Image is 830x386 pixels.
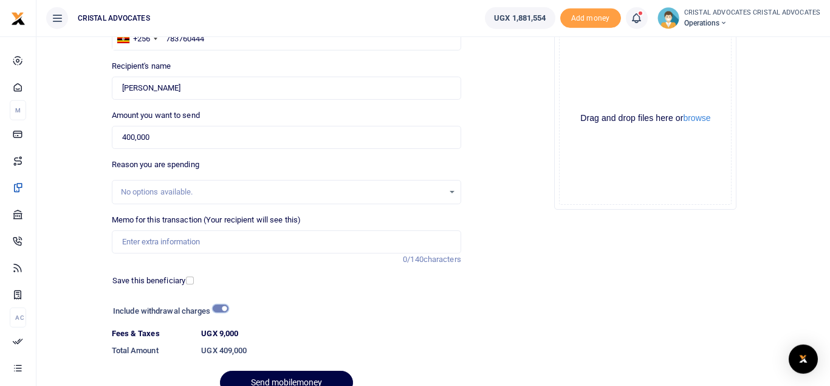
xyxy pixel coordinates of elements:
a: profile-user CRISTAL ADVOCATES CRISTAL ADVOCATES Operations [657,7,821,29]
span: CRISTAL ADVOCATES [73,13,155,24]
input: Loading name... [112,77,461,100]
label: Save this beneficiary [112,275,185,287]
h6: UGX 409,000 [201,346,461,356]
div: Drag and drop files here or [560,112,731,124]
span: Operations [684,18,821,29]
h6: Total Amount [112,346,192,356]
li: Wallet ballance [480,7,560,29]
a: Add money [560,13,621,22]
span: 0/140 [403,255,424,264]
label: Reason you are spending [112,159,199,171]
div: Uganda: +256 [112,28,161,50]
button: browse [683,114,710,122]
li: M [10,100,26,120]
input: Enter phone number [112,27,461,50]
li: Ac [10,308,26,328]
div: File Uploader [554,27,736,210]
div: +256 [133,33,150,45]
label: Amount you want to send [112,109,200,122]
label: Recipient's name [112,60,171,72]
li: Toup your wallet [560,9,621,29]
label: UGX 9,000 [201,328,238,340]
span: UGX 1,881,554 [494,12,546,24]
input: UGX [112,126,461,149]
img: profile-user [657,7,679,29]
img: logo-small [11,12,26,26]
dt: Fees & Taxes [107,328,197,340]
small: CRISTAL ADVOCATES CRISTAL ADVOCATES [684,8,821,18]
input: Enter extra information [112,230,461,253]
span: characters [424,255,461,264]
div: No options available. [121,186,444,198]
a: UGX 1,881,554 [485,7,555,29]
label: Memo for this transaction (Your recipient will see this) [112,214,301,226]
div: Open Intercom Messenger [789,345,818,374]
h6: Include withdrawal charges [113,306,222,316]
span: Add money [560,9,621,29]
a: logo-small logo-large logo-large [11,13,26,22]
